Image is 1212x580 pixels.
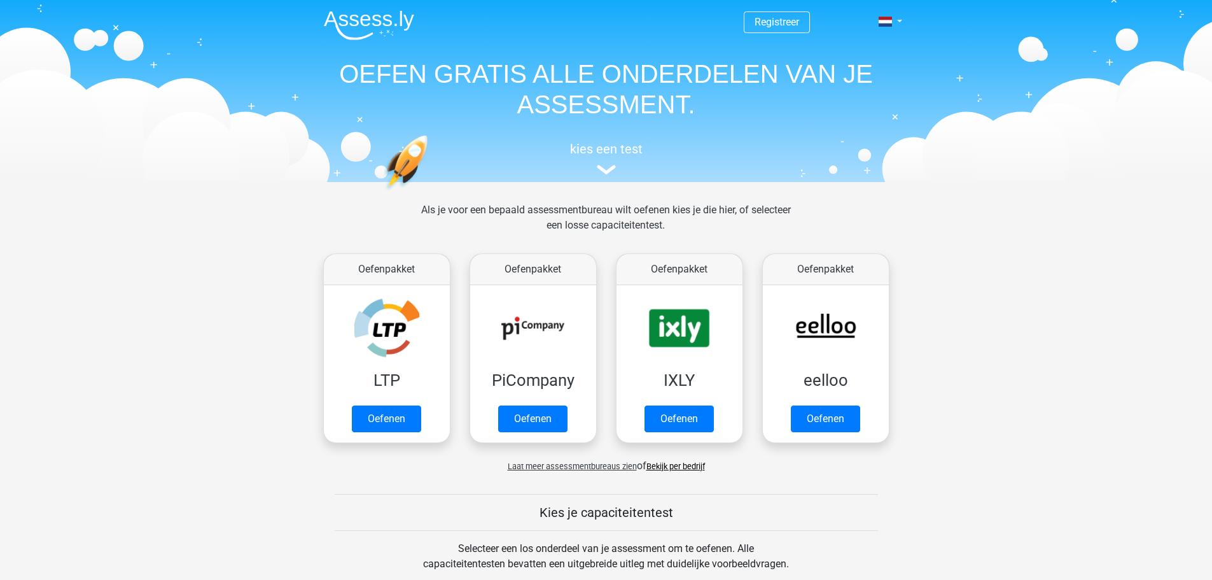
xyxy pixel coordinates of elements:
[791,406,860,432] a: Oefenen
[314,448,899,474] div: of
[411,202,801,248] div: Als je voor een bepaald assessmentbureau wilt oefenen kies je die hier, of selecteer een losse ca...
[498,406,568,432] a: Oefenen
[324,10,414,40] img: Assessly
[314,141,899,175] a: kies een test
[755,16,799,28] a: Registreer
[597,165,616,174] img: assessment
[384,135,477,250] img: oefenen
[335,505,878,520] h5: Kies je capaciteitentest
[314,141,899,157] h5: kies een test
[352,406,421,432] a: Oefenen
[646,462,705,471] a: Bekijk per bedrijf
[508,462,637,471] span: Laat meer assessmentbureaus zien
[314,59,899,120] h1: OEFEN GRATIS ALLE ONDERDELEN VAN JE ASSESSMENT.
[644,406,714,432] a: Oefenen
